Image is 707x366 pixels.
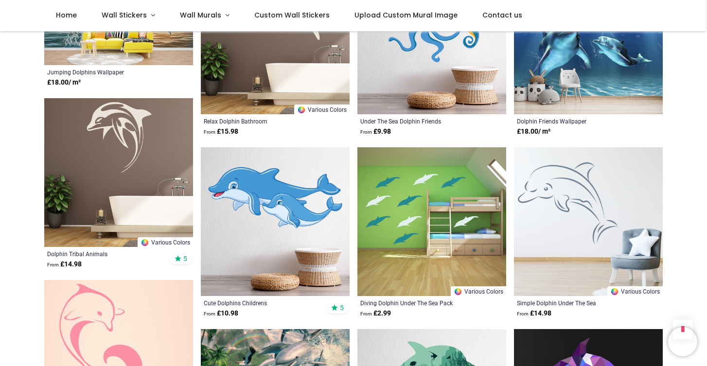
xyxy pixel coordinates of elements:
span: 5 [340,303,344,312]
img: Color Wheel [141,238,149,247]
span: From [47,262,59,267]
a: Various Colors [138,237,193,247]
span: Home [56,10,77,20]
a: Under The Sea Dolphin Friends [360,117,475,125]
img: Simple Dolphin Under The Sea Wall Sticker [514,147,663,296]
a: Diving Dolphin Under The Sea Pack [360,299,475,307]
a: Various Colors [607,286,663,296]
a: Simple Dolphin Under The Sea [517,299,631,307]
img: Dolphin Tribal Animals Wall Sticker [44,98,193,247]
strong: £ 14.98 [517,309,551,318]
span: From [204,311,215,316]
span: From [517,311,529,316]
span: Upload Custom Mural Image [354,10,458,20]
strong: £ 18.00 / m² [517,127,550,137]
strong: £ 2.99 [360,309,391,318]
strong: £ 15.98 [204,127,238,137]
span: 5 [183,254,187,263]
a: Dolphin Friends Wallpaper [517,117,631,125]
span: Custom Wall Stickers [254,10,330,20]
a: Relax Dolphin Bathroom [204,117,318,125]
span: From [204,129,215,135]
span: Wall Stickers [102,10,147,20]
img: Color Wheel [454,287,462,296]
img: Color Wheel [297,105,306,114]
a: Various Colors [294,105,350,114]
img: Dolphin Friends Wall Mural Wallpaper [514,15,663,114]
a: Dolphin Tribal Animals [47,250,161,258]
span: Contact us [482,10,522,20]
span: From [360,311,372,316]
strong: £ 9.98 [360,127,391,137]
strong: £ 18.00 / m² [47,78,81,87]
img: Diving Dolphin Under The Sea Wall Sticker Pack [357,147,506,296]
strong: £ 14.98 [47,260,82,269]
span: From [360,129,372,135]
iframe: Brevo live chat [668,327,697,356]
span: Wall Murals [180,10,221,20]
a: Jumping Dolphins Wallpaper [47,68,161,76]
img: Color Wheel [610,287,619,296]
strong: £ 10.98 [204,309,238,318]
img: Cute Dolphins Childrens Wall Sticker [201,147,350,296]
a: Various Colors [451,286,506,296]
a: Cute Dolphins Childrens [204,299,318,307]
